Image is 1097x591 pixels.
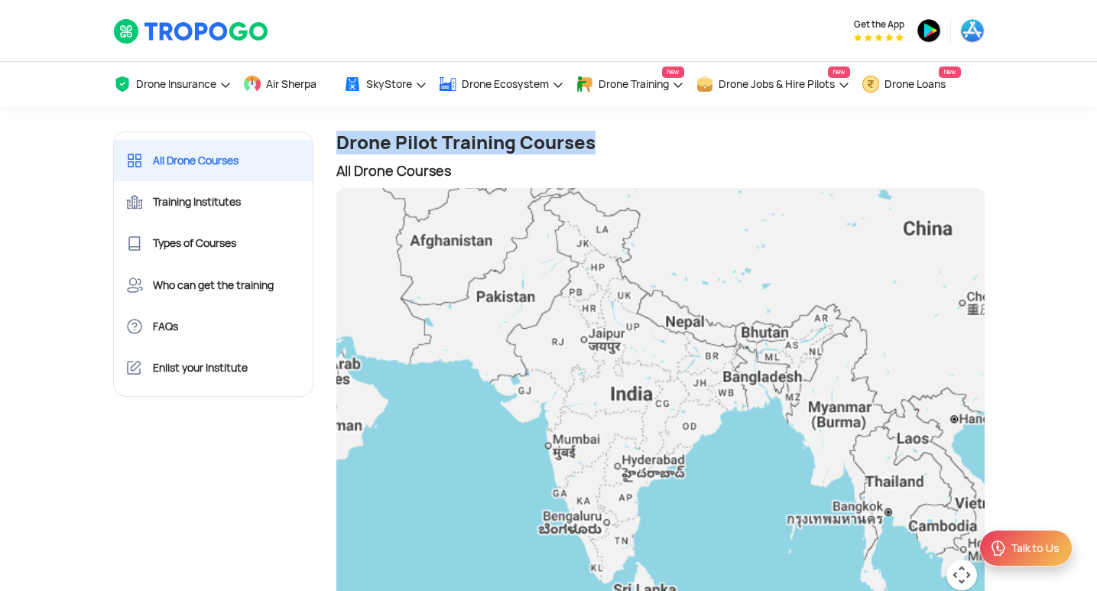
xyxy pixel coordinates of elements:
[828,67,850,78] span: New
[917,18,941,43] img: ic_playstore.png
[662,67,684,78] span: New
[114,181,313,222] a: Training Institutes
[960,18,985,43] img: ic_appstore.png
[854,34,904,41] img: App Raking
[599,78,669,90] span: Drone Training
[114,347,313,388] a: Enlist your Institute
[462,78,549,90] span: Drone Ecosystem
[989,539,1008,557] img: ic_Support.svg
[576,62,684,107] a: Drone TrainingNew
[366,78,412,90] span: SkyStore
[884,78,946,90] span: Drone Loans
[136,78,216,90] span: Drone Insurance
[939,67,961,78] span: New
[854,18,904,31] span: Get the App
[336,160,985,182] h2: All Drone Courses
[862,62,961,107] a: Drone LoansNew
[114,306,313,347] a: FAQs
[266,78,316,90] span: Air Sherpa
[946,560,977,590] button: Map camera controls
[1011,541,1060,556] div: Talk to Us
[343,62,427,107] a: SkyStore
[696,62,850,107] a: Drone Jobs & Hire PilotsNew
[243,62,332,107] a: Air Sherpa
[113,18,270,44] img: TropoGo Logo
[439,62,564,107] a: Drone Ecosystem
[114,265,313,306] a: Who can get the training
[114,222,313,264] a: Types of Courses
[336,132,985,154] h1: Drone Pilot Training Courses
[114,140,313,181] a: All Drone Courses
[113,62,232,107] a: Drone Insurance
[719,78,835,90] span: Drone Jobs & Hire Pilots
